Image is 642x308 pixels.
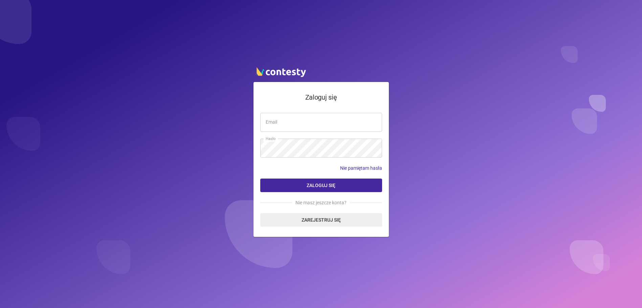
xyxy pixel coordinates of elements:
[307,183,335,188] span: Zaloguj się
[292,199,350,206] span: Nie masz jeszcze konta?
[260,92,382,103] h4: Zaloguj się
[340,164,382,172] a: Nie pamiętam hasła
[260,213,382,227] a: Zarejestruj się
[253,64,308,79] img: contesty logo
[260,179,382,192] button: Zaloguj się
